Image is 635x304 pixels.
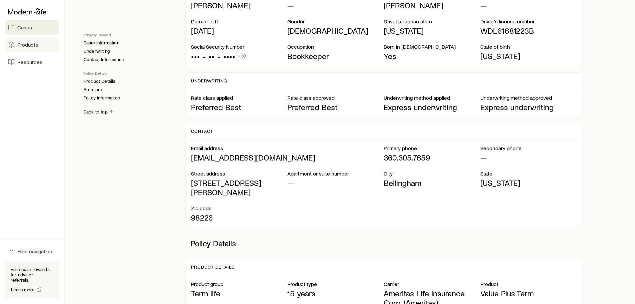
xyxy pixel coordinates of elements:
div: Earn cash rewards for advisor referrals.Learn more [5,261,59,299]
p: [PERSON_NAME] [384,1,480,10]
p: Underwriting method approved [480,94,577,101]
p: [PERSON_NAME] [191,1,287,10]
p: [DATE] [191,26,287,35]
p: Date of birth [191,18,287,25]
p: Value Plus Term [480,289,577,298]
a: Back to top [83,109,115,115]
p: Secondary phone [480,145,577,151]
p: City [384,170,480,177]
p: Street address [191,170,287,177]
p: Preferred Best [191,102,287,112]
p: Occupation [287,43,384,50]
p: Bellingham [384,178,480,188]
p: Preferred Best [287,102,384,112]
span: Cases [17,24,32,31]
p: [DEMOGRAPHIC_DATA] [287,26,384,35]
p: Carrier [384,281,480,287]
span: Hide navigation [17,248,52,255]
button: Hide navigation [5,244,59,259]
p: [US_STATE] [480,51,577,61]
p: Rate class applied [191,94,287,101]
span: Resources [17,59,42,65]
p: [US_STATE] [384,26,480,35]
p: Apartment or suite number [287,170,384,177]
a: Products [5,37,59,52]
a: Basic Information [83,40,120,46]
p: Policy Details [83,70,175,76]
p: 15 years [287,289,384,298]
a: Premium [83,87,102,92]
p: [US_STATE] [480,178,577,188]
p: Zip code [191,205,287,212]
span: •••• [223,52,235,61]
span: ••• [191,52,200,61]
p: Gender [287,18,384,25]
p: Email address [191,145,384,151]
p: Term life [191,289,287,298]
span: - [217,52,221,61]
p: Earn cash rewards for advisor referrals. [11,267,53,283]
p: Social Security Number [191,43,287,50]
p: Express underwriting [384,102,480,112]
p: Underwriting method applied [384,94,480,101]
span: Products [17,41,38,48]
p: Product Details [191,264,235,270]
p: — [287,178,384,188]
p: Primary phone [384,145,480,151]
p: — [480,1,577,10]
p: Product type [287,281,384,287]
p: Yes [384,51,480,61]
p: Rate class approved [287,94,384,101]
p: — [287,1,384,10]
a: Contact Information [83,57,124,62]
p: Policy Details [185,233,582,253]
p: Primary Insured [83,32,175,37]
a: Cases [5,20,59,35]
p: 360.305.7659 [384,153,480,162]
a: Underwriting [83,48,110,54]
a: Product Details [83,78,116,84]
p: [STREET_ADDRESS][PERSON_NAME] [191,178,287,197]
p: Driver's license state [384,18,480,25]
p: State [480,170,577,177]
p: 98226 [191,213,287,222]
p: WDL61681223B [480,26,577,35]
p: Bookkeeper [287,51,384,61]
span: •• [209,52,215,61]
p: [EMAIL_ADDRESS][DOMAIN_NAME] [191,153,384,162]
p: Express underwriting [480,102,577,112]
a: Policy Information [83,95,120,101]
a: Resources [5,55,59,69]
p: — [480,153,577,162]
span: - [203,52,206,61]
p: State of birth [480,43,577,50]
span: Learn more [11,287,35,292]
p: Product [480,281,577,287]
p: Underwriting [191,78,228,83]
p: Born in [DEMOGRAPHIC_DATA] [384,43,480,50]
p: Driver's license number [480,18,577,25]
p: Contact [191,128,213,134]
p: Product group [191,281,287,287]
